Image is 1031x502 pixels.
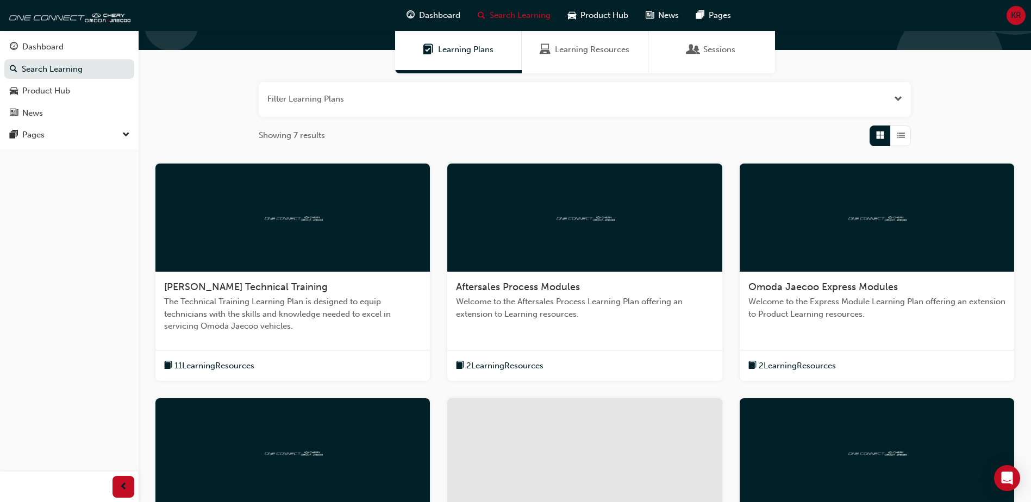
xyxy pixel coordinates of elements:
[407,9,415,22] span: guage-icon
[688,43,699,56] span: Sessions
[10,109,18,118] span: news-icon
[847,212,907,222] img: oneconnect
[120,480,128,494] span: prev-icon
[438,43,493,56] span: Learning Plans
[994,465,1020,491] div: Open Intercom Messenger
[703,43,735,56] span: Sessions
[164,359,172,373] span: book-icon
[22,85,70,97] div: Product Hub
[522,26,648,73] a: Learning ResourcesLearning Resources
[395,26,522,73] a: Learning PlansLearning Plans
[164,359,254,373] button: book-icon11LearningResources
[478,9,485,22] span: search-icon
[748,281,898,293] span: Omoda Jaecoo Express Modules
[5,4,130,26] img: oneconnect
[263,212,323,222] img: oneconnect
[540,43,551,56] span: Learning Resources
[456,359,464,373] span: book-icon
[4,59,134,79] a: Search Learning
[4,35,134,125] button: DashboardSearch LearningProduct HubNews
[10,65,17,74] span: search-icon
[580,9,628,22] span: Product Hub
[398,4,469,27] a: guage-iconDashboard
[897,129,905,142] span: List
[4,125,134,145] button: Pages
[164,296,421,332] span: The Technical Training Learning Plan is designed to equip technicians with the skills and knowled...
[688,4,740,27] a: pages-iconPages
[748,296,1005,320] span: Welcome to the Express Module Learning Plan offering an extension to Product Learning resources.
[847,447,907,457] img: oneconnect
[709,9,731,22] span: Pages
[469,4,559,27] a: search-iconSearch Learning
[174,360,254,372] span: 11 Learning Resources
[748,359,757,373] span: book-icon
[456,359,543,373] button: book-icon2LearningResources
[876,129,884,142] span: Grid
[423,43,434,56] span: Learning Plans
[1007,6,1026,25] button: KR
[658,9,679,22] span: News
[10,42,18,52] span: guage-icon
[748,359,836,373] button: book-icon2LearningResources
[263,447,323,457] img: oneconnect
[759,360,836,372] span: 2 Learning Resources
[696,9,704,22] span: pages-icon
[466,360,543,372] span: 2 Learning Resources
[648,26,775,73] a: SessionsSessions
[447,164,722,381] a: oneconnectAftersales Process ModulesWelcome to the Aftersales Process Learning Plan offering an e...
[646,9,654,22] span: news-icon
[22,107,43,120] div: News
[22,129,45,141] div: Pages
[490,9,551,22] span: Search Learning
[456,296,713,320] span: Welcome to the Aftersales Process Learning Plan offering an extension to Learning resources.
[568,9,576,22] span: car-icon
[259,129,325,142] span: Showing 7 results
[559,4,637,27] a: car-iconProduct Hub
[4,37,134,57] a: Dashboard
[555,212,615,222] img: oneconnect
[22,41,64,53] div: Dashboard
[555,43,629,56] span: Learning Resources
[1011,9,1021,22] span: KR
[10,86,18,96] span: car-icon
[456,281,580,293] span: Aftersales Process Modules
[740,164,1014,381] a: oneconnectOmoda Jaecoo Express ModulesWelcome to the Express Module Learning Plan offering an ext...
[155,164,430,381] a: oneconnect[PERSON_NAME] Technical TrainingThe Technical Training Learning Plan is designed to equ...
[4,81,134,101] a: Product Hub
[419,9,460,22] span: Dashboard
[122,128,130,142] span: down-icon
[4,103,134,123] a: News
[894,93,902,105] button: Open the filter
[164,281,328,293] span: [PERSON_NAME] Technical Training
[637,4,688,27] a: news-iconNews
[10,130,18,140] span: pages-icon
